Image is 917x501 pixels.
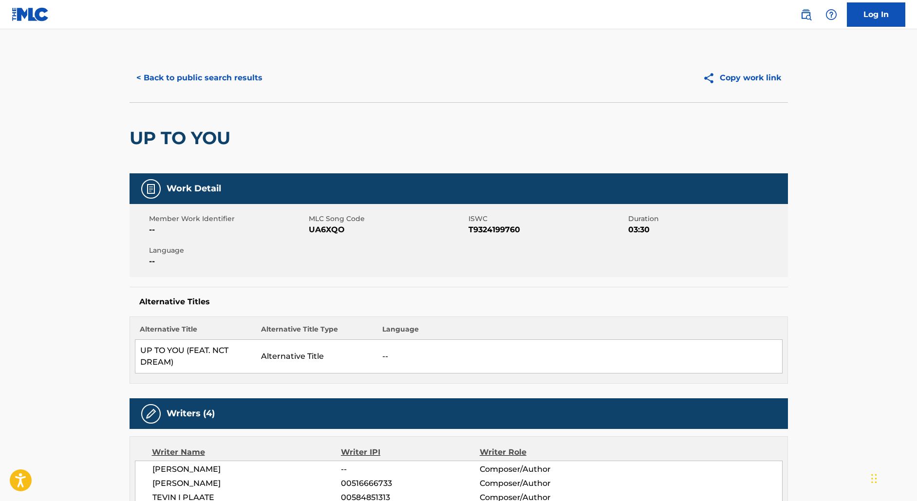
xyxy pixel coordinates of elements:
[822,5,841,24] div: Help
[139,297,778,307] h5: Alternative Titles
[377,324,782,340] th: Language
[341,478,479,489] span: 00516666733
[825,9,837,20] img: help
[468,214,626,224] span: ISWC
[256,340,377,373] td: Alternative Title
[152,464,341,475] span: [PERSON_NAME]
[145,408,157,420] img: Writers
[847,2,905,27] a: Log In
[167,408,215,419] h5: Writers (4)
[130,66,269,90] button: < Back to public search results
[135,324,256,340] th: Alternative Title
[341,446,480,458] div: Writer IPI
[696,66,788,90] button: Copy work link
[152,478,341,489] span: [PERSON_NAME]
[149,224,306,236] span: --
[871,464,877,493] div: Drag
[628,214,786,224] span: Duration
[868,454,917,501] iframe: Chat Widget
[152,446,341,458] div: Writer Name
[309,224,466,236] span: UA6XQO
[480,478,606,489] span: Composer/Author
[703,72,720,84] img: Copy work link
[149,245,306,256] span: Language
[341,464,479,475] span: --
[628,224,786,236] span: 03:30
[12,7,49,21] img: MLC Logo
[377,340,782,373] td: --
[480,446,606,458] div: Writer Role
[167,183,221,194] h5: Work Detail
[309,214,466,224] span: MLC Song Code
[130,127,235,149] h2: UP TO YOU
[145,183,157,195] img: Work Detail
[796,5,816,24] a: Public Search
[149,256,306,267] span: --
[149,214,306,224] span: Member Work Identifier
[256,324,377,340] th: Alternative Title Type
[468,224,626,236] span: T9324199760
[480,464,606,475] span: Composer/Author
[800,9,812,20] img: search
[135,340,256,373] td: UP TO YOU (FEAT. NCT DREAM)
